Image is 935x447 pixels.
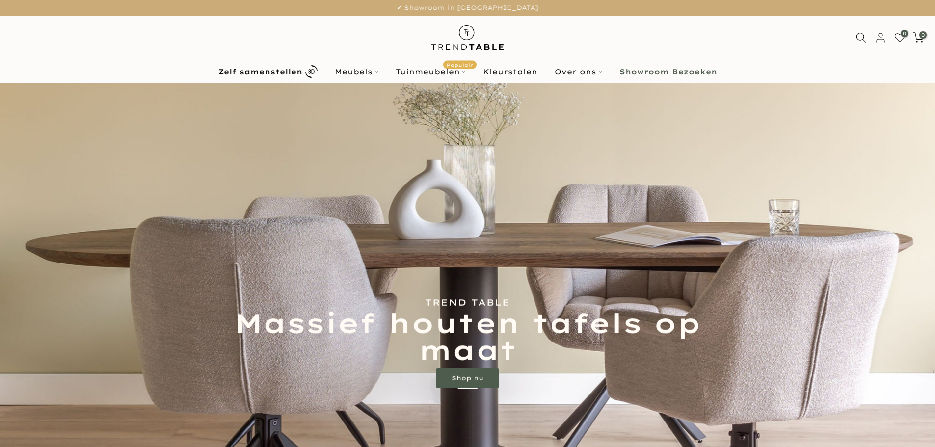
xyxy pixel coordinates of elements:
a: TuinmeubelenPopulair [387,66,474,78]
span: Populair [443,60,477,69]
b: Zelf samenstellen [218,68,302,75]
a: 0 [894,32,905,43]
a: Shop nu [436,368,499,388]
img: trend-table [425,16,510,59]
iframe: toggle-frame [1,397,50,446]
a: Kleurstalen [474,66,546,78]
b: Showroom Bezoeken [619,68,717,75]
span: 0 [919,31,927,39]
a: 0 [913,32,924,43]
a: Over ons [546,66,611,78]
a: Zelf samenstellen [210,63,326,80]
a: Showroom Bezoeken [611,66,725,78]
p: ✔ Showroom in [GEOGRAPHIC_DATA] [12,2,923,13]
a: Meubels [326,66,387,78]
span: 0 [901,30,908,37]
